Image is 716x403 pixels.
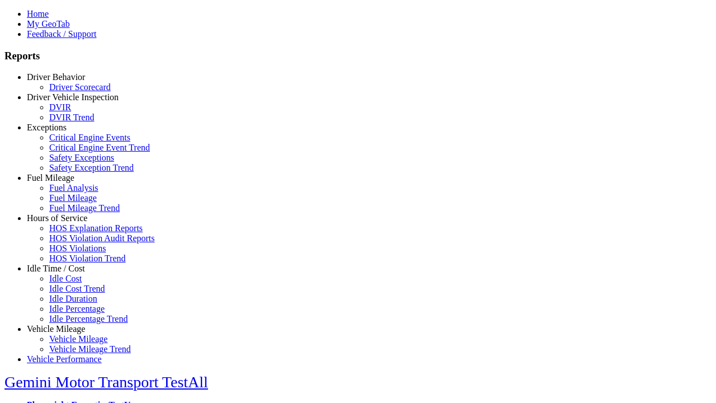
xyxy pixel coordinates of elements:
[49,284,105,293] a: Idle Cost Trend
[49,274,82,283] a: Idle Cost
[27,19,70,29] a: My GeoTab
[49,233,155,243] a: HOS Violation Audit Reports
[49,344,131,354] a: Vehicle Mileage Trend
[27,29,96,39] a: Feedback / Support
[27,92,119,102] a: Driver Vehicle Inspection
[49,223,143,233] a: HOS Explanation Reports
[27,264,85,273] a: Idle Time / Cost
[49,153,114,162] a: Safety Exceptions
[27,213,87,223] a: Hours of Service
[49,203,120,213] a: Fuel Mileage Trend
[49,113,94,122] a: DVIR Trend
[49,304,105,313] a: Idle Percentage
[49,243,106,253] a: HOS Violations
[27,72,85,82] a: Driver Behavior
[4,373,208,391] a: Gemini Motor Transport TestAll
[49,102,71,112] a: DVIR
[27,123,67,132] a: Exceptions
[49,314,128,324] a: Idle Percentage Trend
[49,163,134,172] a: Safety Exception Trend
[49,193,97,203] a: Fuel Mileage
[4,50,712,62] h3: Reports
[27,9,49,18] a: Home
[49,133,130,142] a: Critical Engine Events
[49,183,98,193] a: Fuel Analysis
[49,334,107,344] a: Vehicle Mileage
[49,143,150,152] a: Critical Engine Event Trend
[27,173,74,182] a: Fuel Mileage
[49,82,111,92] a: Driver Scorecard
[27,354,102,364] a: Vehicle Performance
[49,294,97,303] a: Idle Duration
[49,254,126,263] a: HOS Violation Trend
[27,324,85,334] a: Vehicle Mileage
